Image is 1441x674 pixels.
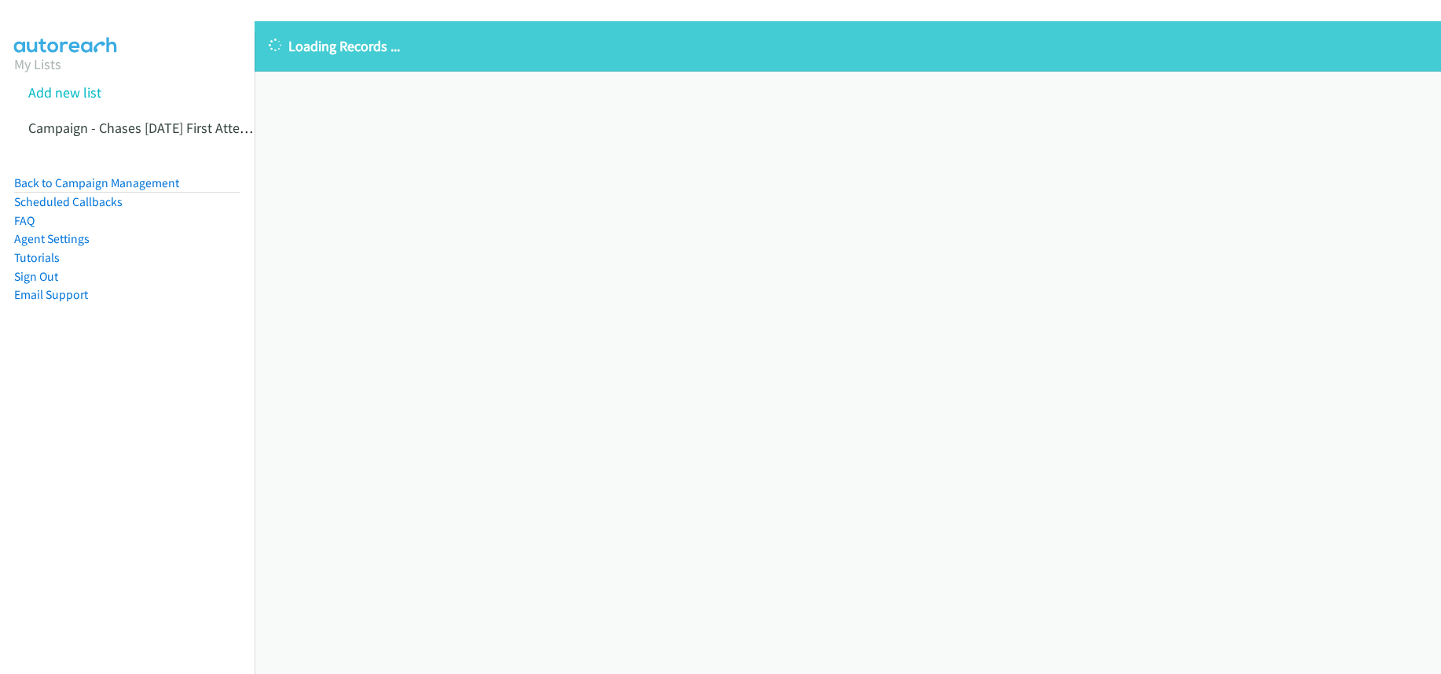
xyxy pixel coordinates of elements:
[14,287,88,302] a: Email Support
[14,55,61,73] a: My Lists
[28,83,101,101] a: Add new list
[14,175,179,190] a: Back to Campaign Management
[269,35,1427,57] p: Loading Records ...
[14,213,35,228] a: FAQ
[14,194,123,209] a: Scheduled Callbacks
[28,119,264,137] a: Campaign - Chases [DATE] First Attempt
[14,269,58,284] a: Sign Out
[14,250,60,265] a: Tutorials
[14,231,90,246] a: Agent Settings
